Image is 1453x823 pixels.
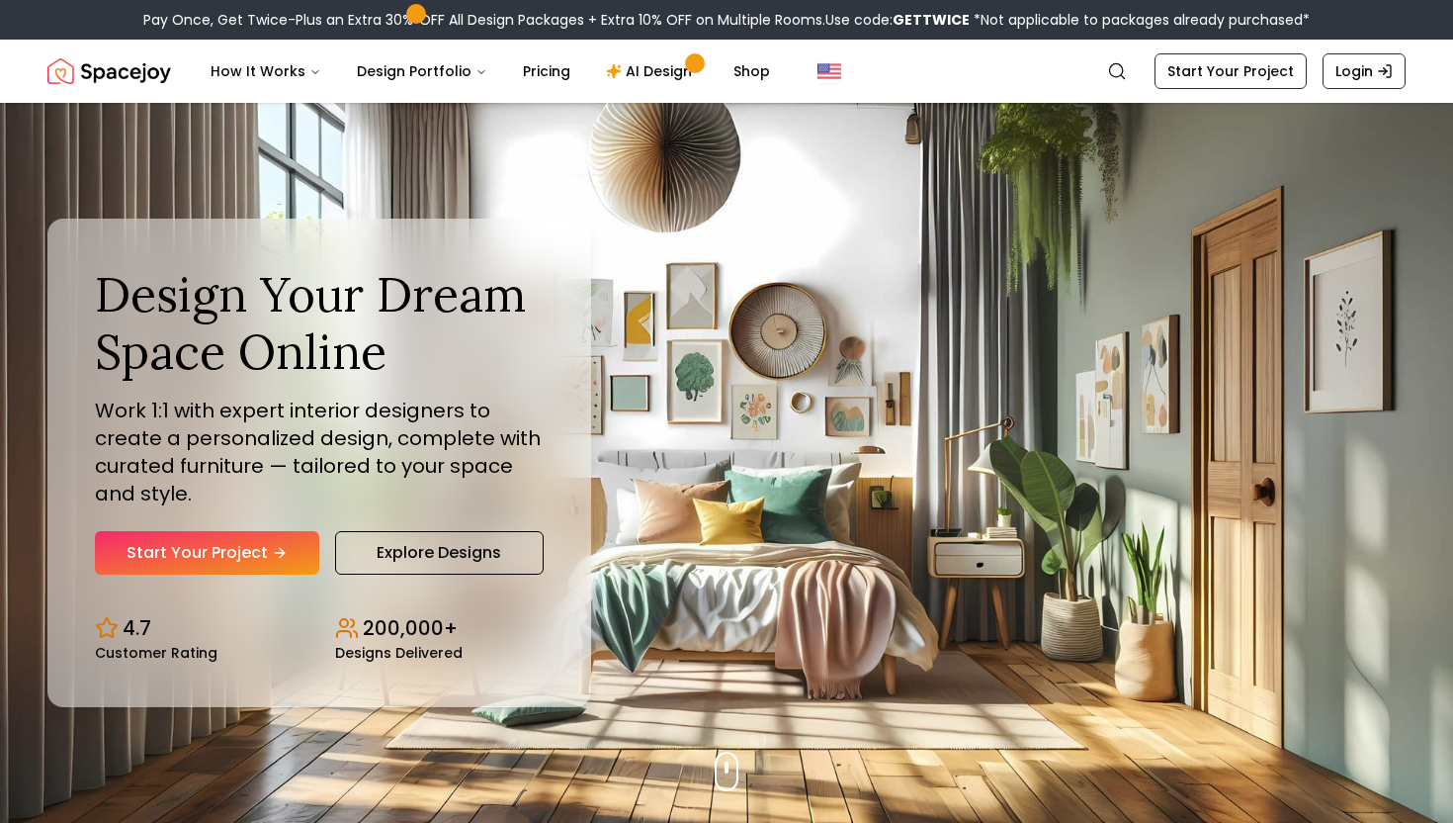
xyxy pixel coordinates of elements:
a: Pricing [507,51,586,91]
a: Start Your Project [95,531,319,575]
img: Spacejoy Logo [47,51,171,91]
nav: Main [195,51,786,91]
button: How It Works [195,51,337,91]
p: 4.7 [123,614,151,642]
p: Work 1:1 with expert interior designers to create a personalized design, complete with curated fu... [95,397,544,507]
span: Use code: [825,10,970,30]
img: United States [817,59,841,83]
b: GETTWICE [893,10,970,30]
p: 200,000+ [363,614,458,642]
button: Design Portfolio [341,51,503,91]
a: Start Your Project [1154,53,1307,89]
a: Shop [718,51,786,91]
span: *Not applicable to packages already purchased* [970,10,1310,30]
a: Explore Designs [335,531,544,575]
small: Customer Rating [95,646,217,660]
div: Design stats [95,598,544,660]
a: Spacejoy [47,51,171,91]
a: Login [1323,53,1406,89]
h1: Design Your Dream Space Online [95,266,544,380]
small: Designs Delivered [335,646,463,660]
a: AI Design [590,51,714,91]
div: Pay Once, Get Twice-Plus an Extra 30% OFF All Design Packages + Extra 10% OFF on Multiple Rooms. [143,10,1310,30]
nav: Global [47,40,1406,103]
